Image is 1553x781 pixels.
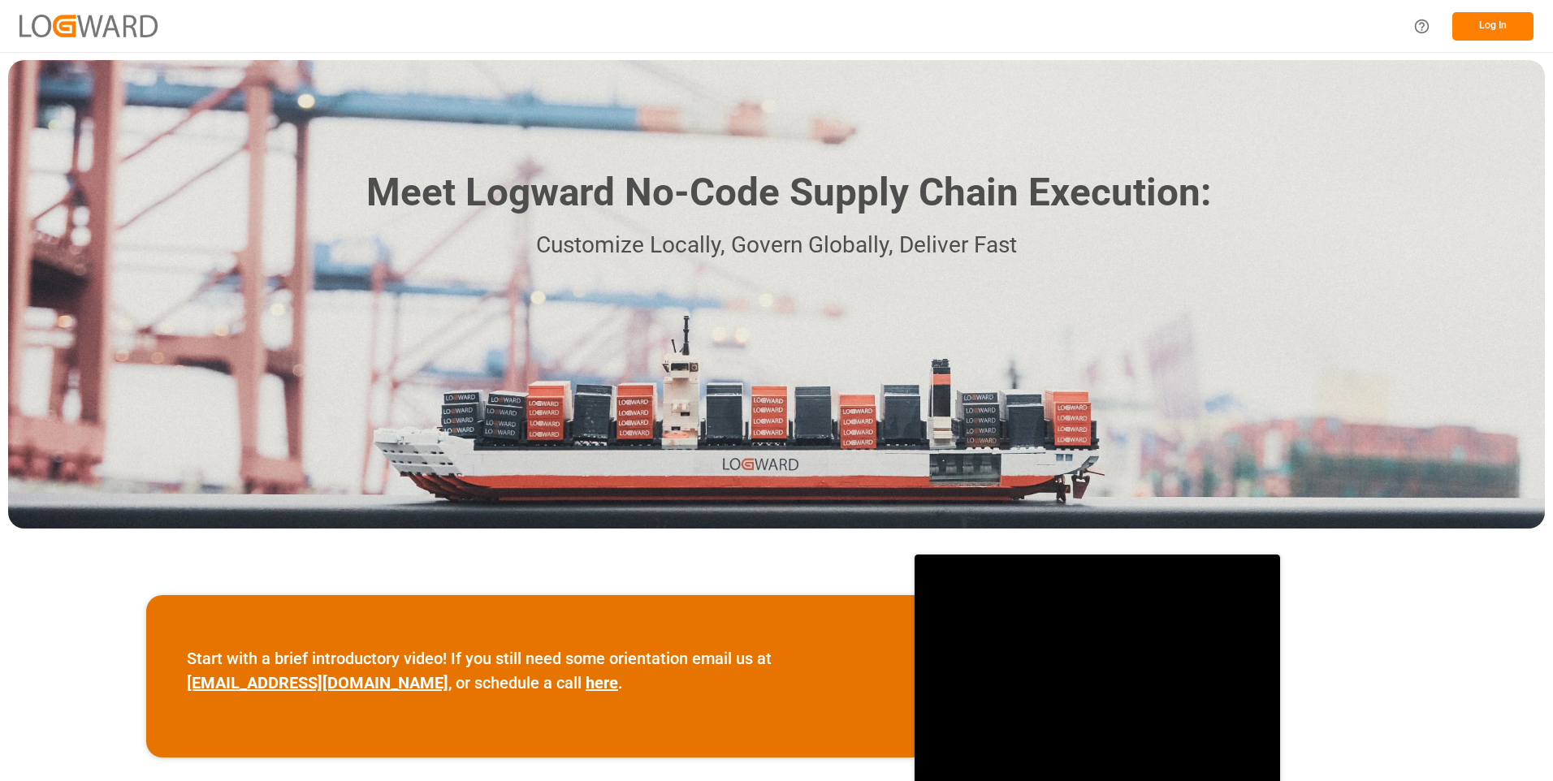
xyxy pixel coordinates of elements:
[187,673,448,693] a: [EMAIL_ADDRESS][DOMAIN_NAME]
[187,646,874,695] p: Start with a brief introductory video! If you still need some orientation email us at , or schedu...
[1404,8,1440,45] button: Help Center
[19,15,158,37] img: Logward_new_orange.png
[1452,12,1534,41] button: Log In
[586,673,618,693] a: here
[366,164,1211,222] h1: Meet Logward No-Code Supply Chain Execution:
[342,227,1211,264] p: Customize Locally, Govern Globally, Deliver Fast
